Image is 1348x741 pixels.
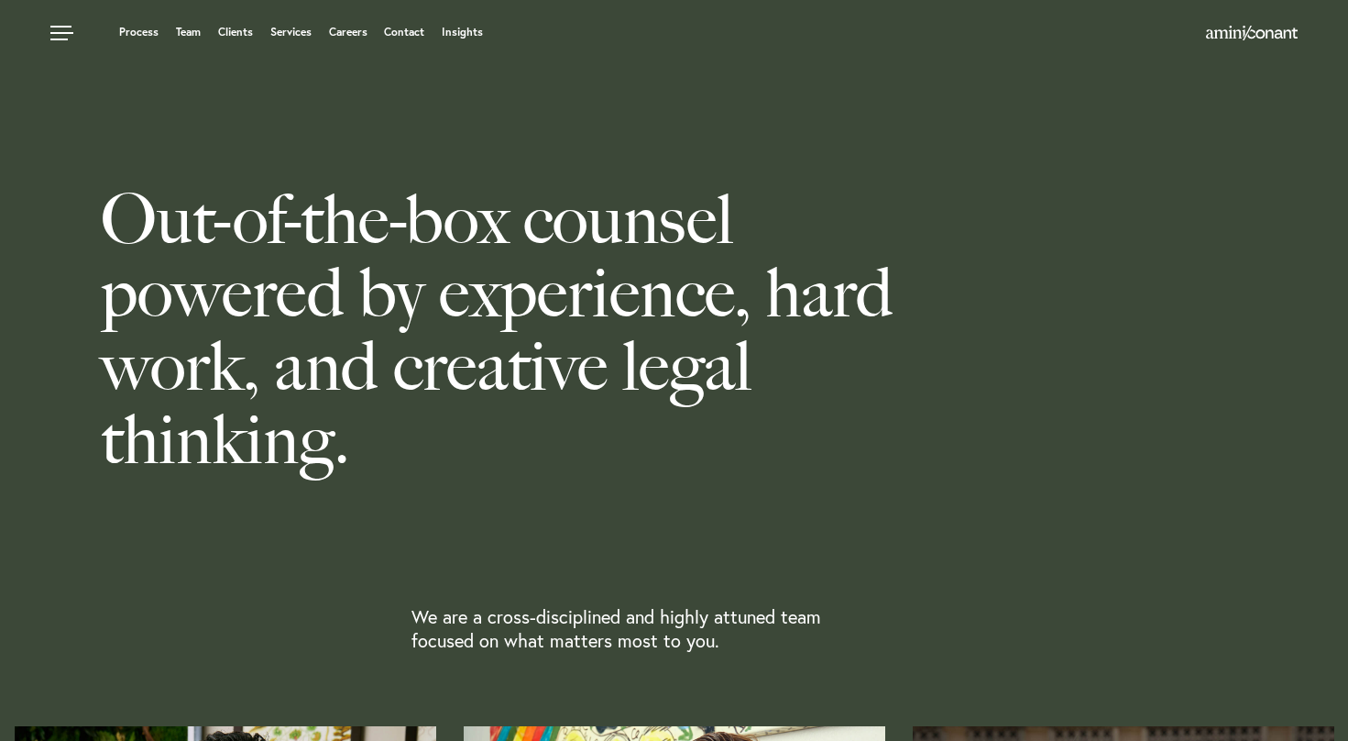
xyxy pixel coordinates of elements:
a: Careers [329,27,367,38]
a: Insights [442,27,483,38]
img: Amini & Conant [1206,26,1298,40]
a: Clients [218,27,253,38]
p: We are a cross-disciplined and highly attuned team focused on what matters most to you. [411,605,864,653]
a: Process [119,27,159,38]
a: Team [176,27,201,38]
a: Contact [384,27,424,38]
a: Services [270,27,312,38]
a: Home [1206,27,1298,41]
